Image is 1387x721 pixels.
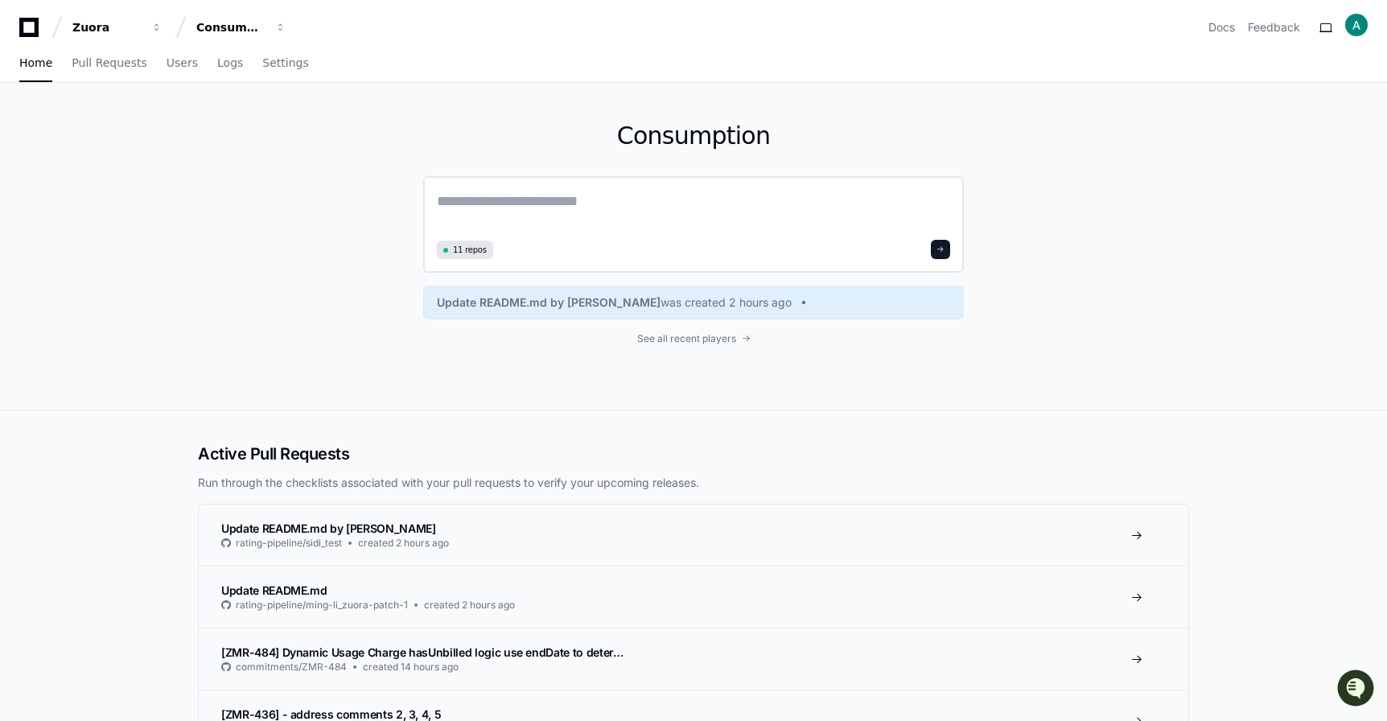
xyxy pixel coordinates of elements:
img: PlayerZero [16,16,48,48]
img: ACg8ocIoOHCAdizJuPHrJ669gTuD7HrCyAS_Vc56sXkzop7rEv34sw=s96-c [1345,14,1368,36]
span: created 2 hours ago [358,537,449,550]
span: was created 2 hours ago [661,295,792,311]
div: Welcome [16,64,293,90]
a: Powered byPylon [113,168,195,181]
span: See all recent players [637,332,736,345]
a: [ZMR-484] Dynamic Usage Charge hasUnbilled logic use endDate to deter…commitments/ZMR-484created ... [199,628,1188,690]
span: created 14 hours ago [363,661,459,674]
span: Update README.md by [PERSON_NAME] [221,521,435,535]
iframe: Open customer support [1336,668,1379,711]
span: [ZMR-436] - address comments 2, 3, 4, 5 [221,707,441,721]
h1: Consumption [423,122,964,150]
div: We're offline, but we'll be back soon! [55,136,233,149]
span: rating-pipeline/ming-li_zuora-patch-1 [236,599,408,612]
div: Zuora [72,19,142,35]
span: created 2 hours ago [424,599,515,612]
button: Zuora [66,13,169,42]
a: Users [167,45,198,82]
button: Feedback [1248,19,1300,35]
span: Users [167,58,198,68]
a: Pull Requests [72,45,146,82]
a: Update README.md by [PERSON_NAME]was created 2 hours ago [437,295,950,311]
a: Settings [262,45,308,82]
span: 11 repos [453,244,487,256]
a: Docs [1208,19,1235,35]
span: Logs [217,58,243,68]
button: Consumption [190,13,293,42]
img: 1756235613930-3d25f9e4-fa56-45dd-b3ad-e072dfbd1548 [16,120,45,149]
a: Update README.mdrating-pipeline/ming-li_zuora-patch-1created 2 hours ago [199,566,1188,628]
span: Update README.md [221,583,327,597]
a: Logs [217,45,243,82]
span: rating-pipeline/sidi_test [236,537,342,550]
a: See all recent players [423,332,964,345]
span: Pull Requests [72,58,146,68]
span: Settings [262,58,308,68]
a: Home [19,45,52,82]
span: Pylon [160,169,195,181]
span: Home [19,58,52,68]
div: Consumption [196,19,265,35]
span: commitments/ZMR-484 [236,661,347,674]
button: Start new chat [274,125,293,144]
span: [ZMR-484] Dynamic Usage Charge hasUnbilled logic use endDate to deter… [221,645,624,659]
span: Update README.md by [PERSON_NAME] [437,295,661,311]
p: Run through the checklists associated with your pull requests to verify your upcoming releases. [198,475,1189,491]
h2: Active Pull Requests [198,443,1189,465]
a: Update README.md by [PERSON_NAME]rating-pipeline/sidi_testcreated 2 hours ago [199,505,1188,566]
div: Start new chat [55,120,264,136]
